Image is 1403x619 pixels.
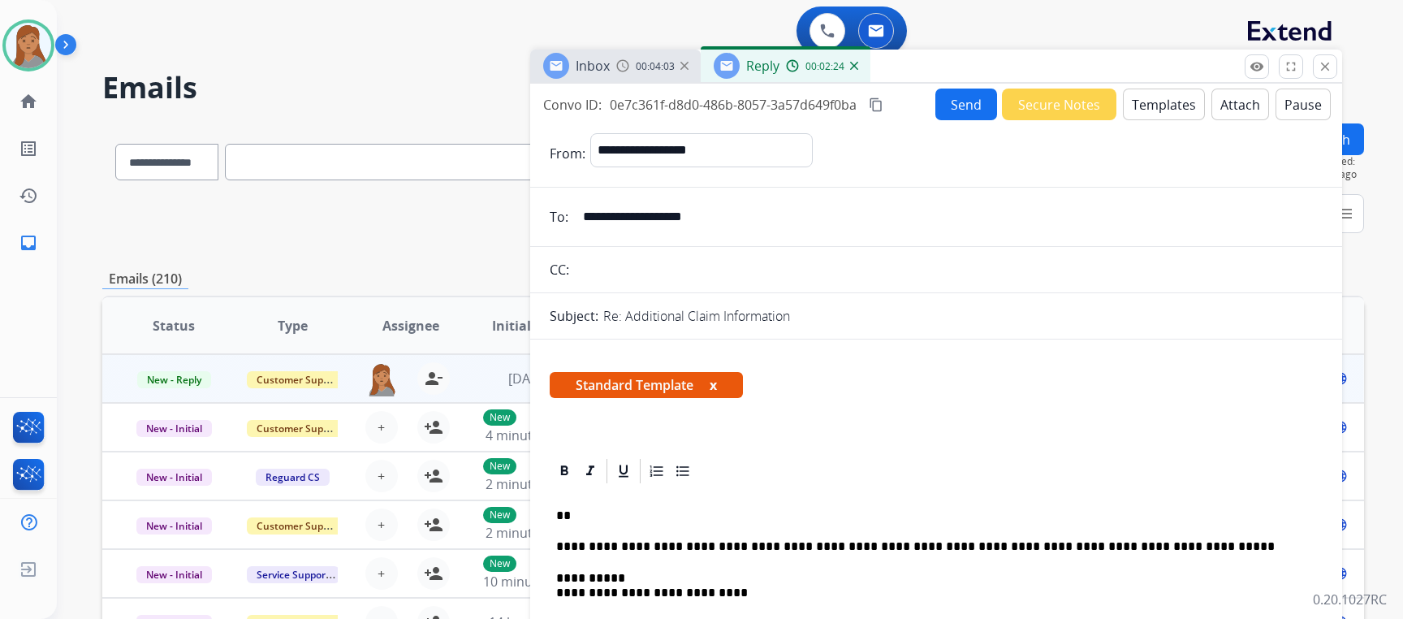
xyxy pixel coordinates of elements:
[378,418,385,437] span: +
[483,556,516,572] p: New
[1313,590,1387,609] p: 0.20.1027RC
[1335,204,1354,223] mat-icon: menu
[636,60,675,73] span: 00:04:03
[19,139,38,158] mat-icon: list_alt
[136,566,212,583] span: New - Initial
[935,89,997,120] button: Send
[365,362,398,396] img: agent-avatar
[611,459,636,483] div: Underline
[550,372,743,398] span: Standard Template
[1211,89,1269,120] button: Attach
[365,460,398,492] button: +
[424,369,443,388] mat-icon: person_remove
[365,509,398,541] button: +
[550,306,598,326] p: Subject:
[483,409,516,426] p: New
[1318,59,1332,74] mat-icon: close
[256,469,330,486] span: Reguard CS
[137,371,211,388] span: New - Reply
[483,507,516,523] p: New
[805,60,844,73] span: 00:02:24
[424,466,443,486] mat-icon: person_add
[486,475,572,493] span: 2 minutes ago
[6,23,51,68] img: avatar
[550,260,569,279] p: CC:
[247,420,352,437] span: Customer Support
[603,306,790,326] p: Re: Additional Claim Information
[578,459,602,483] div: Italic
[710,375,717,395] button: x
[136,517,212,535] span: New - Initial
[869,97,883,112] mat-icon: content_copy
[153,316,195,335] span: Status
[483,458,516,474] p: New
[136,420,212,437] span: New - Initial
[508,370,549,387] span: [DATE]
[492,316,565,335] span: Initial Date
[19,92,38,111] mat-icon: home
[550,207,568,227] p: To:
[19,233,38,253] mat-icon: inbox
[247,517,352,535] span: Customer Support
[1002,89,1116,120] button: Secure Notes
[1250,59,1264,74] mat-icon: remove_red_eye
[550,144,585,163] p: From:
[247,371,352,388] span: Customer Support
[382,316,439,335] span: Assignee
[1284,59,1298,74] mat-icon: fullscreen
[610,96,857,114] span: 0e7c361f-d8d0-486b-8057-3a57d649f0ba
[483,573,577,591] span: 10 minutes ago
[746,57,779,75] span: Reply
[365,557,398,590] button: +
[378,466,385,486] span: +
[102,71,1364,104] h2: Emails
[19,186,38,206] mat-icon: history
[424,418,443,437] mat-icon: person_add
[424,515,443,535] mat-icon: person_add
[278,316,308,335] span: Type
[671,459,695,483] div: Bullet List
[378,515,385,535] span: +
[424,564,443,583] mat-icon: person_add
[136,469,212,486] span: New - Initial
[576,57,610,75] span: Inbox
[247,566,339,583] span: Service Support
[543,95,602,115] p: Convo ID:
[365,411,398,444] button: +
[486,524,572,542] span: 2 minutes ago
[1276,89,1331,120] button: Pause
[1123,89,1205,120] button: Templates
[102,269,188,289] p: Emails (210)
[378,564,385,583] span: +
[552,459,576,483] div: Bold
[645,459,669,483] div: Ordered List
[486,426,572,444] span: 4 minutes ago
